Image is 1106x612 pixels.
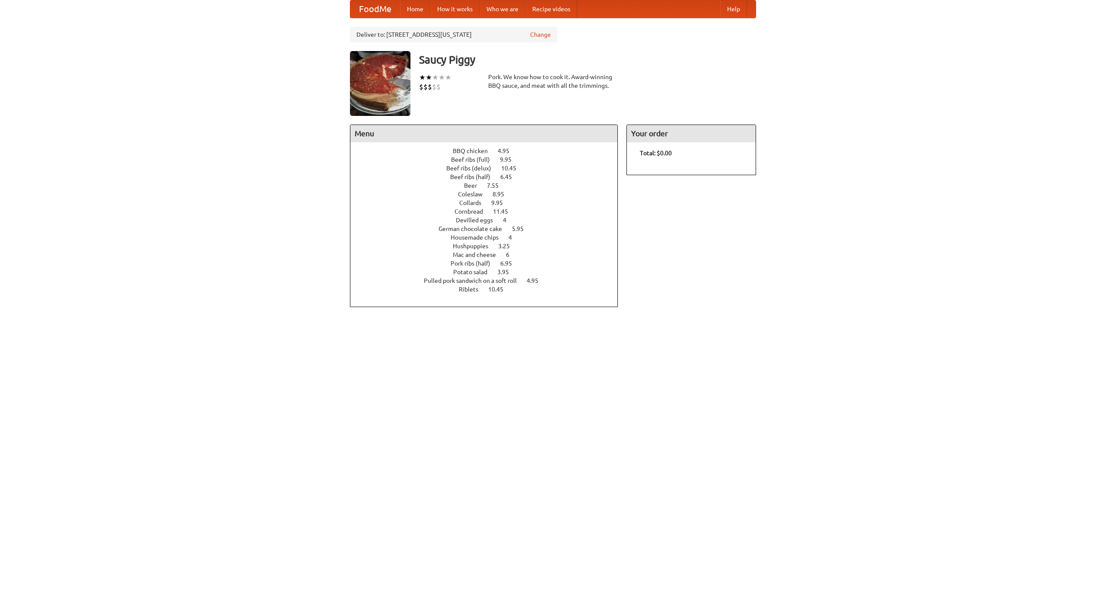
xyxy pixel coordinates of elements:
a: Beef ribs (full) 9.95 [451,156,528,163]
a: Cornbread 11.45 [454,208,524,215]
a: Hushpuppies 3.25 [453,243,526,250]
span: 4.95 [527,277,547,284]
span: Housemade chips [451,234,507,241]
li: $ [436,82,441,92]
li: $ [428,82,432,92]
a: Recipe videos [525,0,577,18]
span: 8.95 [493,191,513,198]
span: Coleslaw [458,191,491,198]
li: $ [419,82,423,92]
a: Devilled eggs 4 [456,217,522,224]
span: Potato salad [453,269,496,276]
a: How it works [430,0,480,18]
div: Pork. We know how to cook it. Award-winning BBQ sauce, and meat with all the trimmings. [488,73,618,90]
span: Mac and cheese [453,251,505,258]
span: 9.95 [491,199,512,206]
span: 3.95 [497,269,518,276]
a: Pork ribs (half) 6.95 [451,260,528,267]
a: Beef ribs (half) 6.45 [450,173,528,180]
a: Mac and cheese 6 [453,251,525,258]
span: 6 [506,251,518,258]
span: Cornbread [454,208,492,215]
div: Deliver to: [STREET_ADDRESS][US_STATE] [350,27,557,42]
a: German chocolate cake 5.95 [439,225,540,232]
span: 5.95 [512,225,532,232]
a: Potato salad 3.95 [453,269,525,276]
a: Change [530,30,551,39]
li: ★ [419,73,426,82]
li: $ [423,82,428,92]
span: German chocolate cake [439,225,511,232]
span: 3.25 [498,243,518,250]
a: Beer 7.55 [464,182,515,189]
span: Hushpuppies [453,243,497,250]
li: ★ [432,73,439,82]
span: Collards [459,199,490,206]
span: 4 [503,217,515,224]
a: Collards 9.95 [459,199,519,206]
span: Pulled pork sandwich on a soft roll [424,277,525,284]
li: ★ [439,73,445,82]
span: 4 [509,234,521,241]
a: Help [720,0,747,18]
span: Beer [464,182,486,189]
span: Beef ribs (delux) [446,165,500,172]
span: Beef ribs (half) [450,173,499,180]
span: Riblets [459,286,487,293]
a: Pulled pork sandwich on a soft roll 4.95 [424,277,554,284]
a: FoodMe [350,0,400,18]
h4: Your order [627,125,756,142]
li: ★ [426,73,432,82]
a: Housemade chips 4 [451,234,528,241]
span: 7.55 [487,182,507,189]
a: Riblets 10.45 [459,286,519,293]
b: Total: $0.00 [640,150,672,157]
a: Who we are [480,0,525,18]
span: Pork ribs (half) [451,260,499,267]
span: 10.45 [488,286,512,293]
span: Devilled eggs [456,217,502,224]
li: ★ [445,73,451,82]
span: 9.95 [500,156,520,163]
span: Beef ribs (full) [451,156,499,163]
a: Beef ribs (delux) 10.45 [446,165,532,172]
span: 6.45 [500,173,521,180]
a: Home [400,0,430,18]
h4: Menu [350,125,617,142]
span: 11.45 [493,208,517,215]
h3: Saucy Piggy [419,51,756,68]
span: BBQ chicken [453,147,496,154]
img: angular.jpg [350,51,410,116]
span: 4.95 [498,147,518,154]
li: $ [432,82,436,92]
span: 6.95 [500,260,521,267]
a: Coleslaw 8.95 [458,191,520,198]
a: BBQ chicken 4.95 [453,147,525,154]
span: 10.45 [501,165,525,172]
